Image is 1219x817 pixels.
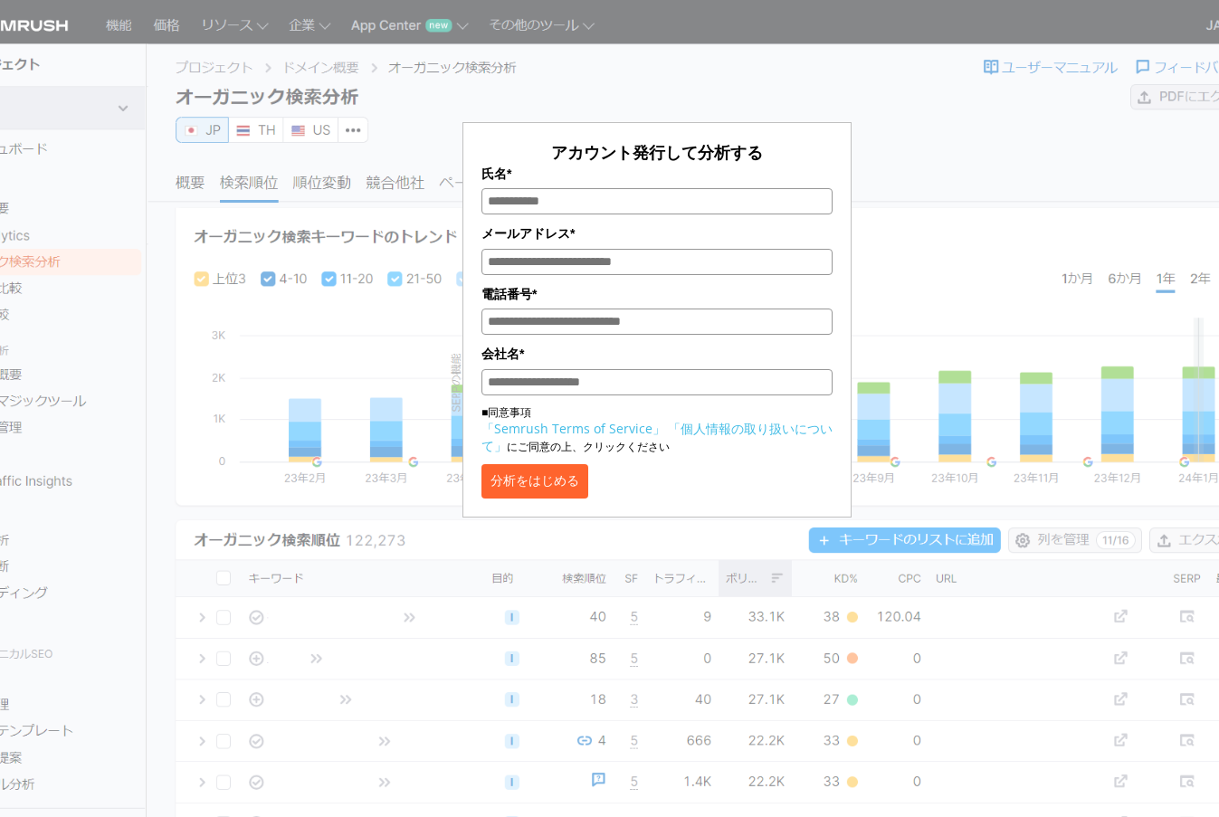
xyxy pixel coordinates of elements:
button: 分析をはじめる [481,464,588,499]
a: 「Semrush Terms of Service」 [481,420,665,437]
label: メールアドレス* [481,223,833,243]
p: ■同意事項 にご同意の上、クリックください [481,404,833,455]
label: 電話番号* [481,284,833,304]
a: 「個人情報の取り扱いについて」 [481,420,833,454]
span: アカウント発行して分析する [551,141,763,163]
